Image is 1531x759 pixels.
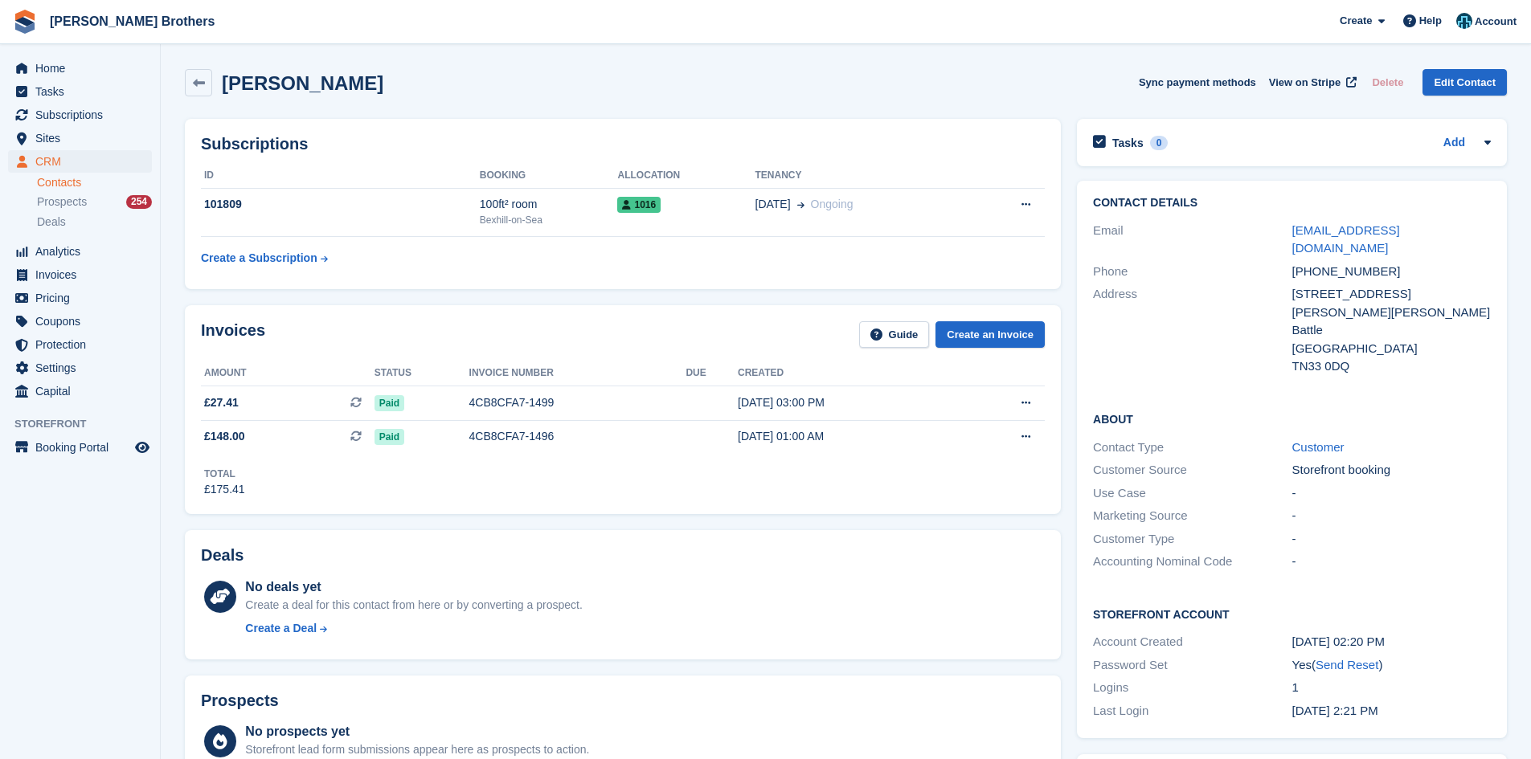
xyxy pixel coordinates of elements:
[1316,658,1378,671] a: Send Reset
[1112,136,1144,150] h2: Tasks
[204,467,245,481] div: Total
[755,196,791,213] span: [DATE]
[37,214,66,230] span: Deals
[35,150,132,173] span: CRM
[35,80,132,103] span: Tasks
[35,357,132,379] span: Settings
[617,197,661,213] span: 1016
[469,428,686,445] div: 4CB8CFA7-1496
[201,546,244,565] h2: Deals
[35,310,132,333] span: Coupons
[1292,484,1491,503] div: -
[686,361,738,386] th: Due
[1340,13,1372,29] span: Create
[1093,606,1491,622] h2: Storefront Account
[35,57,132,80] span: Home
[245,597,582,614] div: Create a deal for this contact from here or by converting a prospect.
[37,214,152,231] a: Deals
[1093,679,1292,697] div: Logins
[1456,13,1472,29] img: Helen Eldridge
[35,380,132,402] span: Capital
[1093,507,1292,525] div: Marketing Source
[1093,263,1292,281] div: Phone
[8,380,152,402] a: menu
[204,481,245,498] div: £175.41
[375,395,404,411] span: Paid
[204,394,239,411] span: £27.41
[43,8,221,35] a: [PERSON_NAME] Brothers
[480,196,618,213] div: 100ft² room
[1093,702,1292,720] div: Last Login
[201,321,265,348] h2: Invoices
[1093,410,1491,426] h2: About
[37,175,152,190] a: Contacts
[201,196,480,213] div: 101809
[8,263,152,286] a: menu
[222,72,383,94] h2: [PERSON_NAME]
[1475,14,1517,30] span: Account
[37,194,152,210] a: Prospects 254
[8,150,152,173] a: menu
[8,104,152,126] a: menu
[1292,507,1491,525] div: -
[1292,633,1491,651] div: [DATE] 02:20 PM
[8,127,152,149] a: menu
[35,104,132,126] span: Subscriptions
[201,692,279,710] h2: Prospects
[1312,658,1382,671] span: ( )
[1093,197,1491,210] h2: Contact Details
[201,163,480,189] th: ID
[1292,321,1491,340] div: Battle
[1292,285,1491,321] div: [STREET_ADDRESS][PERSON_NAME][PERSON_NAME]
[8,333,152,356] a: menu
[245,722,589,741] div: No prospects yet
[1292,340,1491,358] div: [GEOGRAPHIC_DATA]
[8,80,152,103] a: menu
[8,240,152,263] a: menu
[1292,553,1491,571] div: -
[1093,633,1292,651] div: Account Created
[1292,461,1491,479] div: Storefront booking
[480,213,618,227] div: Bexhill-on-Sea
[8,287,152,309] a: menu
[1093,530,1292,549] div: Customer Type
[245,620,582,637] a: Create a Deal
[755,163,971,189] th: Tenancy
[1292,704,1378,717] time: 2025-08-15 13:21:48 UTC
[14,416,160,432] span: Storefront
[35,240,132,263] span: Analytics
[245,620,317,637] div: Create a Deal
[8,57,152,80] a: menu
[738,361,959,386] th: Created
[35,127,132,149] span: Sites
[204,428,245,445] span: £148.00
[375,361,469,386] th: Status
[201,243,328,273] a: Create a Subscription
[1093,439,1292,457] div: Contact Type
[859,321,930,348] a: Guide
[1423,69,1507,96] a: Edit Contact
[1093,222,1292,258] div: Email
[245,741,589,758] div: Storefront lead form submissions appear here as prospects to action.
[126,195,152,209] div: 254
[1365,69,1410,96] button: Delete
[1093,285,1292,376] div: Address
[245,577,582,597] div: No deals yet
[1150,136,1169,150] div: 0
[201,361,375,386] th: Amount
[375,429,404,445] span: Paid
[480,163,618,189] th: Booking
[37,194,87,210] span: Prospects
[738,394,959,411] div: [DATE] 03:00 PM
[1292,263,1491,281] div: [PHONE_NUMBER]
[1292,530,1491,549] div: -
[811,198,854,210] span: Ongoing
[1419,13,1442,29] span: Help
[1292,679,1491,697] div: 1
[1093,656,1292,675] div: Password Set
[13,10,37,34] img: stora-icon-8386f47178a22dfd0bd8f6a31ec36ba5ce8667c1dd55bd0f319d3a0aa187defe.svg
[1139,69,1256,96] button: Sync payment methods
[1443,134,1465,153] a: Add
[1292,440,1345,454] a: Customer
[1292,223,1400,255] a: [EMAIL_ADDRESS][DOMAIN_NAME]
